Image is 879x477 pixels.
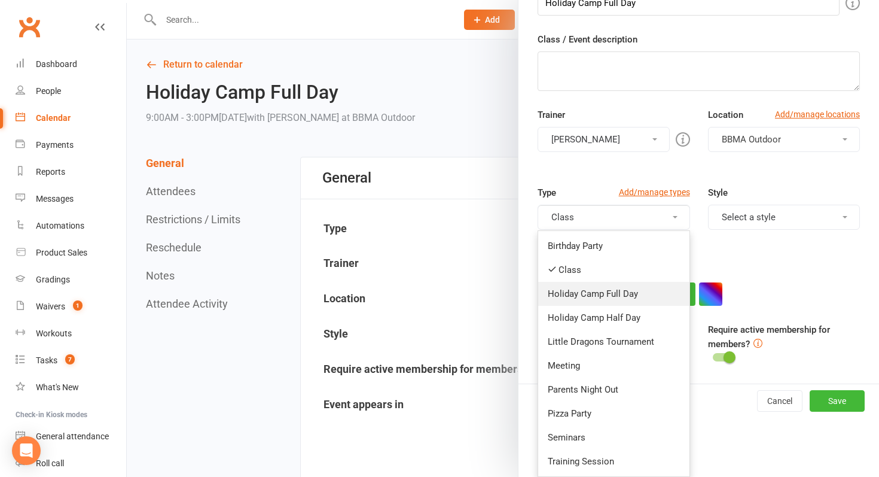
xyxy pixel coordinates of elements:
[16,320,126,347] a: Workouts
[16,374,126,401] a: What's New
[538,402,689,426] a: Pizza Party
[619,186,690,199] a: Add/manage types
[538,127,669,152] button: [PERSON_NAME]
[538,234,689,258] a: Birthday Party
[708,186,728,200] label: Style
[16,186,126,212] a: Messages
[36,458,64,468] div: Roll call
[16,423,126,450] a: General attendance kiosk mode
[16,347,126,374] a: Tasks 7
[36,113,71,123] div: Calendar
[708,127,860,152] button: BBMA Outdoor
[16,51,126,78] a: Dashboard
[36,140,74,150] div: Payments
[16,450,126,477] a: Roll call
[16,266,126,293] a: Gradings
[36,432,109,441] div: General attendance
[538,378,689,402] a: Parents Night Out
[16,212,126,239] a: Automations
[36,382,79,392] div: What's New
[538,282,689,306] a: Holiday Camp Full Day
[36,167,65,177] div: Reports
[14,12,44,42] a: Clubworx
[538,354,689,378] a: Meeting
[16,159,126,186] a: Reports
[708,108,743,122] label: Location
[16,78,126,105] a: People
[538,108,565,122] label: Trainer
[16,105,126,132] a: Calendar
[538,449,689,473] a: Training Session
[538,426,689,449] a: Seminars
[36,275,70,284] div: Gradings
[16,293,126,320] a: Waivers 1
[16,132,126,159] a: Payments
[708,324,830,350] label: Require active membership for members?
[538,330,689,354] a: Little Dragons Tournament
[36,329,72,338] div: Workouts
[36,194,74,203] div: Messages
[708,205,860,230] button: Select a style
[810,390,865,412] button: Save
[12,436,41,465] div: Open Intercom Messenger
[538,186,556,200] label: Type
[538,205,689,230] button: Class
[73,300,83,311] span: 1
[538,306,689,330] a: Holiday Camp Half Day
[16,239,126,266] a: Product Sales
[722,134,781,145] span: BBMA Outdoor
[36,221,84,230] div: Automations
[775,108,860,121] a: Add/manage locations
[36,248,87,257] div: Product Sales
[36,59,77,69] div: Dashboard
[757,390,802,412] button: Cancel
[36,356,57,365] div: Tasks
[36,302,65,311] div: Waivers
[65,354,75,364] span: 7
[538,258,689,282] a: Class
[36,86,61,96] div: People
[538,32,637,47] label: Class / Event description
